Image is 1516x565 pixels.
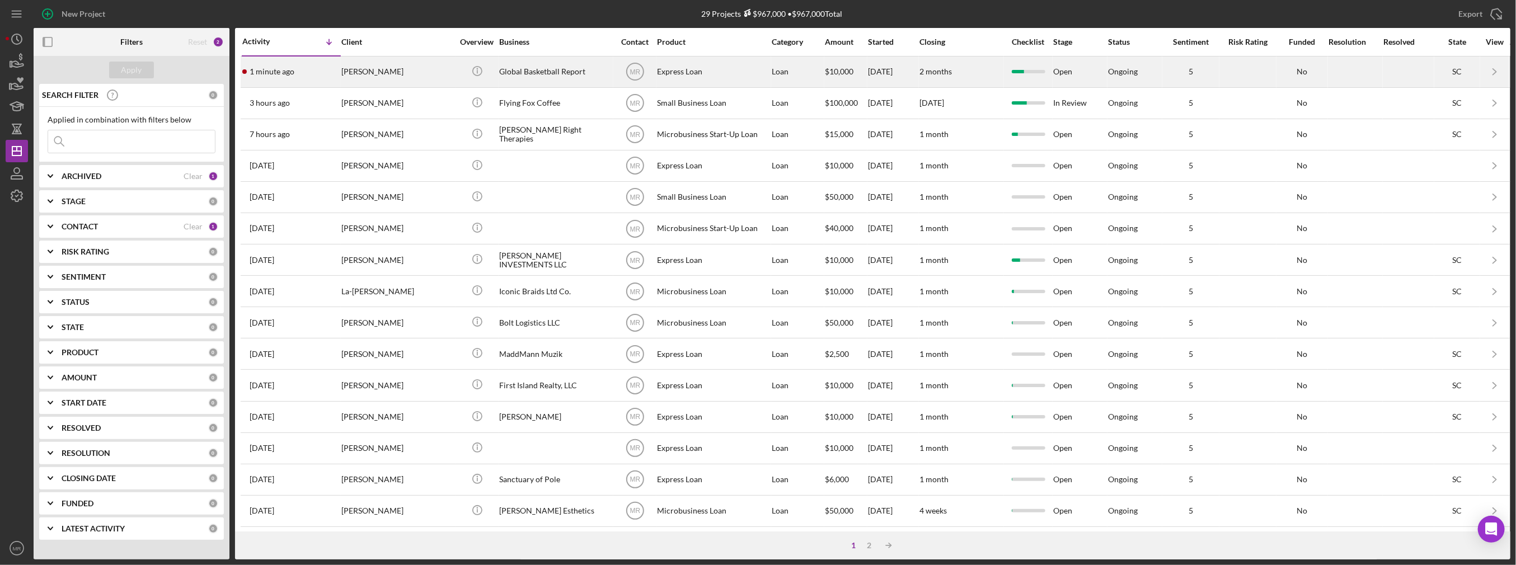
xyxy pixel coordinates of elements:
div: [DATE] [868,496,918,526]
time: 1 month [919,192,949,201]
time: 1 month [919,223,949,233]
time: 2025-09-28 18:46 [250,475,274,484]
div: Loan [772,496,824,526]
div: Reset [188,37,207,46]
div: Loan [772,276,824,306]
span: $10,000 [825,161,853,170]
div: 5 [1163,224,1219,233]
div: SC [1435,67,1480,76]
div: Ongoing [1108,475,1138,484]
div: Loan [772,370,824,400]
div: Ongoing [1108,256,1138,265]
div: SC [1435,475,1480,484]
div: $967,000 [741,9,786,18]
div: 0 [208,498,218,509]
text: MR [630,131,640,139]
div: Express Loan [657,528,769,557]
div: Loan [772,402,824,432]
text: MR [630,68,640,76]
text: MR [630,350,640,358]
div: [DATE] [868,370,918,400]
b: ARCHIVED [62,172,101,181]
b: AMOUNT [62,373,97,382]
div: [PERSON_NAME] [341,182,453,212]
div: [PERSON_NAME] [341,57,453,87]
div: In Review [1053,88,1107,118]
div: Open [1053,308,1107,337]
div: No [1277,130,1327,139]
div: Sentiment [1163,37,1219,46]
span: $10,000 [825,412,853,421]
div: Express Loan [657,402,769,432]
div: 5 [1163,161,1219,170]
text: MR [630,445,640,453]
div: Overview [456,37,498,46]
div: Loan [772,245,824,275]
b: START DATE [62,398,106,407]
div: SC [1435,287,1480,296]
div: State [1435,37,1480,46]
div: [DATE] [868,88,918,118]
div: Ongoing [1108,412,1138,421]
div: [PERSON_NAME] Right Therapies [499,120,611,149]
div: [PERSON_NAME] [341,496,453,526]
div: 0 [208,322,218,332]
div: [PERSON_NAME] [341,434,453,463]
time: 2025-10-01 15:19 [250,192,274,201]
text: MR [630,100,640,107]
div: Open [1053,434,1107,463]
div: [PERSON_NAME] [341,120,453,149]
div: Small Business Loan [657,182,769,212]
div: Stage [1053,37,1107,46]
div: [PERSON_NAME] [341,214,453,243]
div: First Island Realty, LLC [499,370,611,400]
b: CLOSING DATE [62,474,116,483]
div: 0 [208,373,218,383]
time: 1 month [919,318,949,327]
div: [DATE] [868,434,918,463]
div: Activity [242,37,292,46]
div: Funded [1277,37,1327,46]
time: 1 month [919,349,949,359]
div: 0 [208,90,218,100]
div: Sanctuary of Pole [499,465,611,495]
div: [DATE] [868,308,918,337]
div: Export [1458,3,1482,25]
div: Category [772,37,824,46]
div: Express Loan [657,370,769,400]
div: [PERSON_NAME] [341,245,453,275]
time: 1 month [919,443,949,453]
div: Ongoing [1108,161,1138,170]
div: Ongoing [1108,224,1138,233]
div: 1 [208,171,218,181]
time: 1 month [919,474,949,484]
div: SC [1435,98,1480,107]
div: Risk Rating [1220,37,1276,46]
b: RESOLUTION [62,449,110,458]
text: MR [630,256,640,264]
div: 5 [1163,506,1219,515]
div: Resolution [1329,37,1382,46]
div: Ongoing [1108,67,1138,76]
div: Open [1053,339,1107,369]
div: No [1277,98,1327,107]
div: Open [1053,465,1107,495]
div: Microbusiness Start-Up Loan [657,214,769,243]
div: Loan [772,88,824,118]
div: 0 [208,398,218,408]
div: SC [1435,506,1480,515]
div: [PERSON_NAME] Esthetics [499,496,611,526]
b: Filters [120,37,143,46]
div: 29 Projects • $967,000 Total [702,9,843,18]
time: 2025-09-29 20:31 [250,318,274,327]
div: [DATE] [868,402,918,432]
div: Open [1053,214,1107,243]
div: New Project [62,3,105,25]
text: MR [630,476,640,484]
time: 1 month [919,161,949,170]
b: CONTACT [62,222,98,231]
span: $100,000 [825,98,858,107]
b: SEARCH FILTER [42,91,98,100]
text: MR [630,162,640,170]
div: 0 [208,196,218,206]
